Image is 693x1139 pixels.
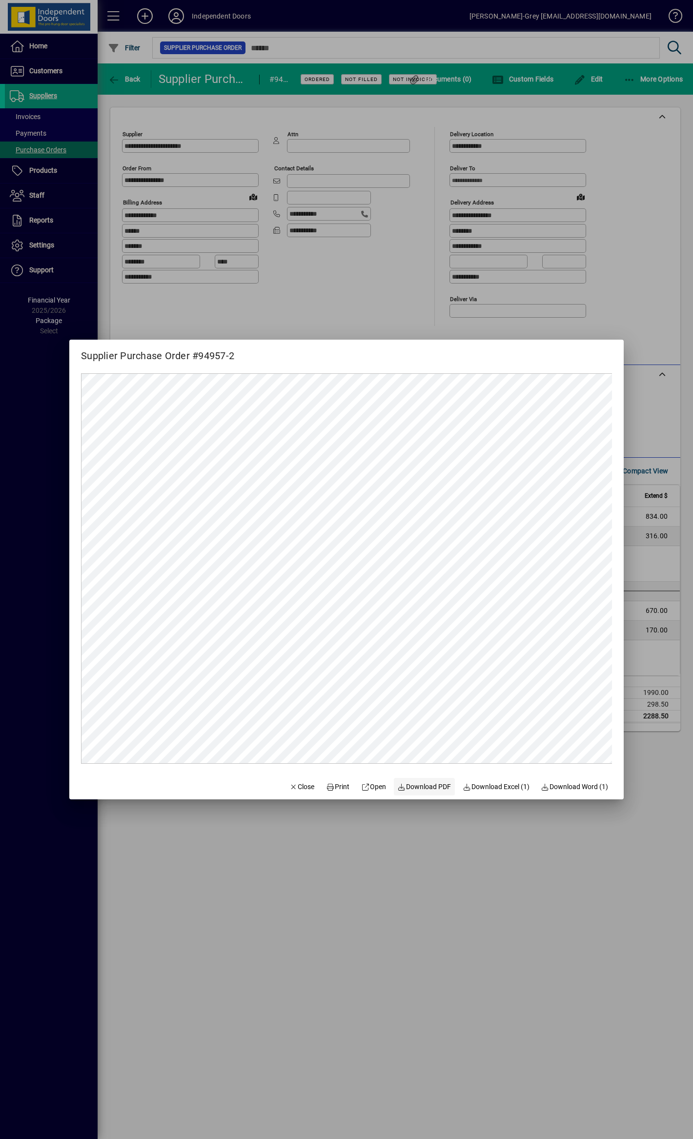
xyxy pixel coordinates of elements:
button: Print [322,778,353,795]
a: Open [357,778,390,795]
span: Close [289,782,315,792]
span: Download Excel (1) [463,782,530,792]
a: Download PDF [394,778,455,795]
button: Download Excel (1) [459,778,533,795]
button: Close [285,778,319,795]
button: Download Word (1) [537,778,612,795]
span: Print [326,782,349,792]
h2: Supplier Purchase Order #94957-2 [69,340,246,364]
span: Download Word (1) [541,782,609,792]
span: Open [361,782,386,792]
span: Download PDF [398,782,451,792]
